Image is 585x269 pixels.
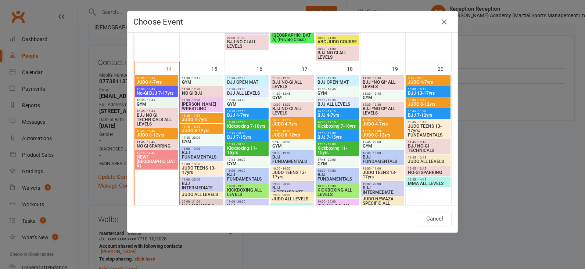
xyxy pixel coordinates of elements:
span: 16:30 - 17:15 [227,121,267,124]
span: 17:45 - 20:00 [227,158,267,161]
span: NEW! [GEOGRAPHIC_DATA] [136,155,177,168]
span: BJJ OPEN MAT [227,80,267,84]
span: GYM [272,95,312,100]
span: JUDO 8-12yrs [272,133,312,137]
span: 10:45 - 11:45 [136,130,177,133]
span: 20:00 - 21:00 [317,47,358,51]
span: JUDO ALL LEVELS [182,192,222,197]
span: 16:30 - 17:15 [317,121,358,124]
span: 10:00 - 10:45 [136,88,177,91]
span: GYM [272,144,312,148]
span: 18:00 - 19:00 [317,169,358,172]
span: 12:30 - 13:30 [227,88,267,91]
span: BJJ INTERMEDIATE [272,186,312,195]
span: 12:30 - 13:30 [272,103,312,106]
span: 13:45 - 14:45 [408,178,449,181]
span: BJJ 4-7yrs [317,113,358,117]
span: GYM [227,102,267,106]
span: BJJ *NO GI* ALL LEVELS [362,106,403,115]
span: 18:00 - 19:00 [362,167,403,170]
span: BJJ OPEN MAT [317,80,358,84]
span: JUDO TEENS 13-17yrs [362,170,403,179]
span: [PERSON_NAME] WRESTLING [182,102,222,111]
span: ABC JUDO COURSE [317,40,358,44]
span: 10:45 - 11:45 [136,110,177,113]
span: JUDO 4-7yrs [182,117,222,122]
span: 16:30 - 17:15 [227,110,267,113]
span: 20:00 - 21:00 [227,36,267,40]
span: 17:15 - 18:00 [272,130,312,133]
span: BJJ FUNDAMENTALS [227,172,267,181]
span: BJJ NO-GI TECHNICALS [408,144,449,153]
span: MMA ALL LEVELS [408,181,449,186]
div: 17 [302,62,315,74]
span: 17:45 - 20:00 [182,136,222,139]
span: Kickboxing 11-15yrs [317,146,358,155]
span: BJJ NO-GI ALL LEVELS [272,80,312,89]
span: Kickboxing 11-15yrs [227,146,267,155]
span: GYM [227,161,267,166]
span: BJJ ADVANCED [182,203,222,208]
span: 19:00 - 20:00 [317,200,358,203]
span: GYM [317,161,358,166]
span: GYM [317,91,358,95]
span: NO-GI SPARRING [408,170,449,175]
span: 19:00 - 20:00 [182,178,222,181]
span: BJJ FUNDAMENTALS [182,150,222,159]
span: 11:30 - 13:45 [272,92,312,95]
span: 16:30 - 17:15 [182,114,222,117]
span: 17:45 - 20:00 [317,158,358,161]
span: 17:15 - 18:00 [227,143,267,146]
span: 18:00 - 19:00 [182,163,222,166]
span: 19:00 - 20:00 [272,193,312,197]
span: 17:45 - 20:00 [362,141,403,144]
span: 18:00 - 19:00 [182,147,222,150]
span: 17:15 - 18:00 [362,130,403,133]
span: 18:00 - 19:00 [317,185,358,188]
span: 16:30 - 17:15 [272,119,312,122]
span: BJJ 7-12yrs [408,113,449,117]
span: 10:45 - 11:45 [408,121,449,124]
span: 16:30 - 17:15 [362,119,403,122]
span: JUDO 8-12yrs [408,102,449,106]
span: JUDO 8-12yrs [362,133,403,137]
span: BJJ ALL LEVELS [227,91,267,95]
span: 11:30 - 12:30 [272,77,312,80]
span: 11:30 - 12:30 [182,88,222,91]
span: 19:00 - 20:00 [272,182,312,186]
span: 18:00 - 19:00 [272,152,312,155]
div: 19 [392,62,405,74]
span: BJJ 13-17yrs [408,91,449,95]
span: 18:00 - 19:00 [362,152,403,155]
span: GYM [182,139,222,144]
span: 20:00 - 21:00 [182,200,222,203]
span: 17:15 - 18:00 [182,125,222,128]
span: JUDO 8-12yrs [136,133,177,137]
span: 12:30 - 13:30 [182,99,222,102]
span: BJJ FUNDAMENTALS [317,172,358,181]
span: 11:30 - 13:45 [317,88,358,91]
span: 17:45 - 20:00 [272,141,312,144]
span: JUDO 8-12yrs [182,128,222,133]
span: JUDO 4-7yrs [408,80,449,84]
span: BJJ FUNDAMENTALS [272,155,312,164]
span: 10:00 - 10:45 [408,88,449,91]
span: 10:30 - 13:45 [136,99,177,102]
div: 15 [211,62,225,74]
span: 10:45 - 11:30 [408,110,449,113]
span: GYM [136,102,177,106]
div: 14 [166,62,179,74]
div: 18 [347,62,360,74]
span: 13:15 - 14:45 [136,152,177,155]
button: Close [438,16,450,28]
span: JUDO 4-7yrs [136,80,177,84]
span: JUDO TEENS 13-17yrs/ FUNDAMENTALS [408,124,449,137]
span: BJJ INTERMEDIATE [362,186,403,195]
span: 12:45 - 13:45 [408,167,449,170]
span: 11:30 - 13:45 [362,92,403,95]
span: 11:45 - 12:45 [136,141,177,144]
span: 12:30 - 14:45 [227,99,267,102]
span: 11:30 - 12:30 [362,77,403,80]
span: Kickboxing 7-10yrs [317,124,358,128]
span: 16:30 - 17:15 [317,110,358,113]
